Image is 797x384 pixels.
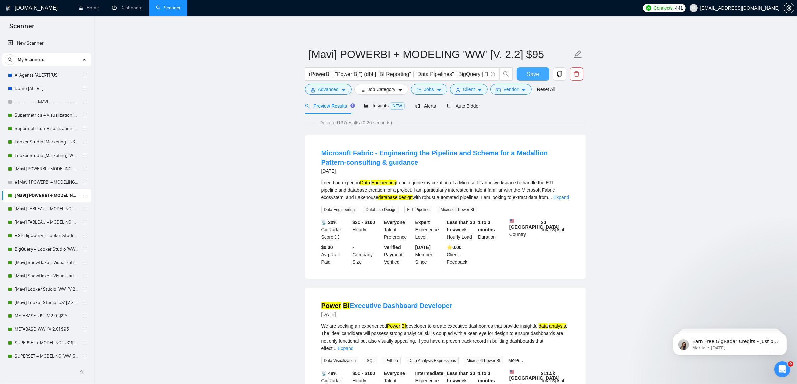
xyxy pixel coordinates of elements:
span: holder [82,273,88,279]
b: $0.00 [321,245,333,250]
button: folderJobscaret-down [411,84,447,95]
span: Microsoft Power BI [464,357,503,364]
span: holder [82,86,88,91]
span: SQL [364,357,377,364]
span: My Scanners [18,53,44,66]
b: Intermediate [415,371,443,376]
span: copy [553,71,566,77]
span: caret-down [341,88,346,93]
img: logo [6,3,10,14]
a: Supermetrics + Visualization 'WW' (Locked) $95 [15,122,78,135]
mark: Data [360,180,370,185]
a: ♠ SB BigQuery + Looker Studio 'US' $95 [15,229,78,243]
span: setting [784,5,794,11]
span: caret-down [437,88,442,93]
div: Total Spent [540,219,571,241]
a: Domo [ALERT] [15,82,78,95]
b: $20 - $100 [352,220,375,225]
button: barsJob Categorycaret-down [354,84,408,95]
input: Search Freelance Jobs... [309,70,488,78]
span: Save [527,70,539,78]
span: Auto Bidder [447,103,480,109]
span: Job Category [368,86,395,93]
a: SUPERSET + MODELING 'WW' $95 [15,350,78,363]
a: ♠ [Mavi] POWERBI + MODELING 'US' [V. 2] [15,176,78,189]
button: search [5,54,15,65]
span: Python [383,357,400,364]
span: Advanced [318,86,339,93]
span: ... [548,195,552,200]
iframe: Intercom notifications message [663,319,797,366]
span: Preview Results [305,103,353,109]
span: folder [417,88,421,93]
span: holder [82,139,88,145]
span: ... [333,346,337,351]
span: area-chart [364,103,369,108]
a: [Mavi] POWERBI + MODELING 'US' [V. 2.2] $95 [15,162,78,176]
div: Talent Preference [383,219,414,241]
img: 🇺🇸 [510,370,514,374]
mark: Engineering [371,180,396,185]
span: holder [82,327,88,332]
span: edit [574,50,582,59]
span: idcard [496,88,501,93]
a: dashboardDashboard [112,5,143,11]
button: idcardVendorcaret-down [490,84,531,95]
button: copy [553,67,566,81]
div: Experience Level [414,219,446,241]
span: holder [82,113,88,118]
b: $ 11.5k [541,371,555,376]
span: holder [82,300,88,305]
b: Expert [415,220,430,225]
b: Less than 30 hrs/week [447,220,475,232]
span: caret-down [398,88,403,93]
a: Expand [553,195,569,200]
a: homeHome [79,5,99,11]
b: Everyone [384,371,405,376]
a: Looker Studio [Marketing] 'US' (Locked + Boost) $95 [15,135,78,149]
mark: Power [321,302,341,309]
span: Database Design [363,206,399,213]
button: Save [517,67,549,81]
span: holder [82,354,88,359]
span: holder [82,193,88,198]
mark: design [399,195,412,200]
a: [Mavi] Looker Studio 'WW' [V 2.0] $95 [15,283,78,296]
b: [GEOGRAPHIC_DATA] [509,370,560,381]
span: delete [570,71,583,77]
a: METABASE 'WW' [V 2.0] $95 [15,323,78,336]
a: BigQuery + Looker Studio 'WW' [V 2.0] $95 [15,243,78,256]
b: 1 to 3 months [478,371,495,383]
span: caret-down [477,88,482,93]
b: 📡 20% [321,220,338,225]
b: - [352,245,354,250]
a: Looker Studio [Marketing] 'WW' (Locked) $95 [15,149,78,162]
div: We are seeking an experienced developer to create executive dashboards that provide insightful . ... [321,322,570,352]
div: Hourly Load [446,219,477,241]
span: holder [82,287,88,292]
div: Duration [477,219,508,241]
mark: analysis [549,323,566,329]
button: setting [784,3,794,13]
span: caret-down [521,88,526,93]
span: holder [82,180,88,185]
mark: BI [402,323,406,329]
b: 📡 48% [321,371,338,376]
a: [Mavi] Looker Studio 'US' [V 2.0] $95 [15,296,78,309]
b: $50 - $100 [352,371,375,376]
a: New Scanner [8,37,86,50]
b: Everyone [384,220,405,225]
span: info-circle [335,235,339,239]
span: notification [415,104,420,108]
div: [DATE] [321,310,452,318]
li: New Scanner [2,37,91,50]
a: AI Agents [ALERT] 'US' [15,69,78,82]
span: holder [82,153,88,158]
span: holder [82,247,88,252]
span: Client [463,86,475,93]
span: Connects: [654,4,674,12]
span: Data Visualization [321,357,359,364]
